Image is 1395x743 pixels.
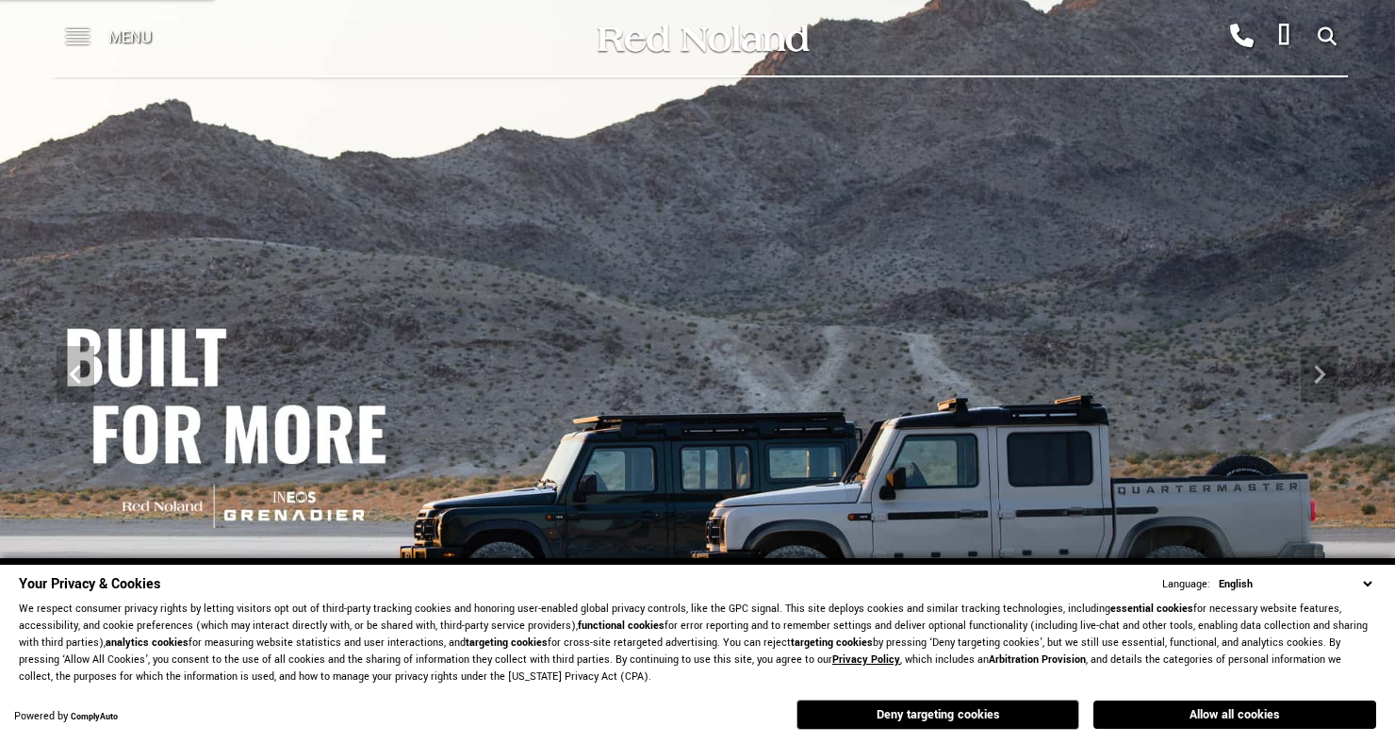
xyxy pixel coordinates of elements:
[1110,602,1193,616] strong: essential cookies
[106,636,189,650] strong: analytics cookies
[791,636,873,650] strong: targeting cookies
[1162,579,1210,590] div: Language:
[578,619,665,633] strong: functional cookies
[14,711,118,723] div: Powered by
[1301,346,1338,403] div: Next
[594,22,811,55] img: Red Noland Auto Group
[796,700,1079,730] button: Deny targeting cookies
[989,652,1086,667] strong: Arbitration Provision
[57,346,94,403] div: Previous
[1214,575,1376,593] select: Language Select
[19,601,1376,685] p: We respect consumer privacy rights by letting visitors opt out of third-party tracking cookies an...
[466,636,548,650] strong: targeting cookies
[71,711,118,723] a: ComplyAuto
[19,574,160,594] span: Your Privacy & Cookies
[832,652,900,667] a: Privacy Policy
[1093,701,1376,729] button: Allow all cookies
